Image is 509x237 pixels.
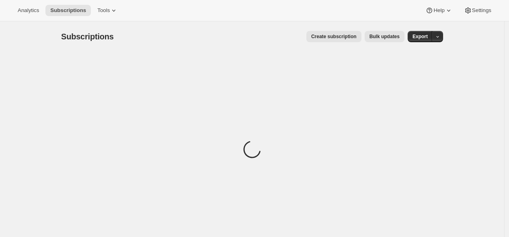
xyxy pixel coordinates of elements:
span: Subscriptions [61,32,114,41]
button: Analytics [13,5,44,16]
button: Help [421,5,457,16]
button: Create subscription [306,31,361,42]
span: Settings [472,7,491,14]
button: Tools [92,5,123,16]
span: Create subscription [311,33,357,40]
span: Help [433,7,444,14]
span: Subscriptions [50,7,86,14]
button: Settings [459,5,496,16]
button: Subscriptions [45,5,91,16]
button: Bulk updates [365,31,404,42]
span: Export [413,33,428,40]
button: Export [408,31,433,42]
span: Bulk updates [369,33,400,40]
span: Tools [97,7,110,14]
span: Analytics [18,7,39,14]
